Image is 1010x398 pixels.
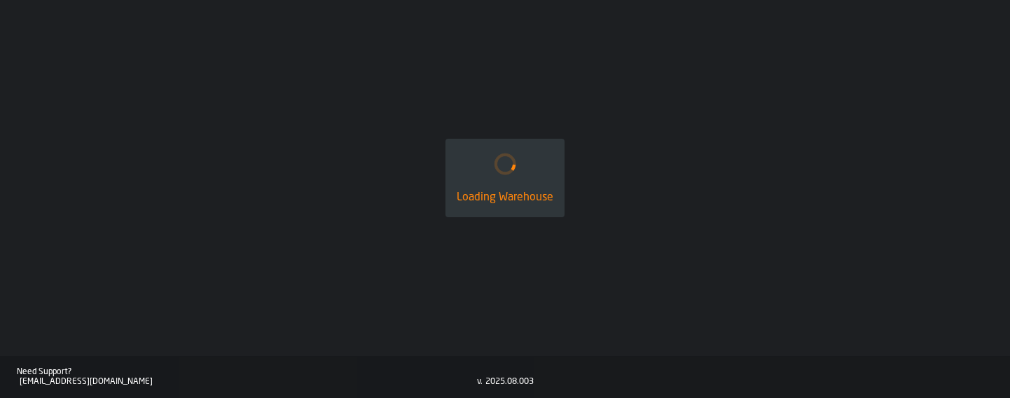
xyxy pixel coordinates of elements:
[485,377,534,387] div: 2025.08.003
[457,189,553,206] div: Loading Warehouse
[20,377,477,387] div: [EMAIL_ADDRESS][DOMAIN_NAME]
[17,367,477,377] div: Need Support?
[17,367,477,387] a: Need Support?[EMAIL_ADDRESS][DOMAIN_NAME]
[477,377,483,387] div: v.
